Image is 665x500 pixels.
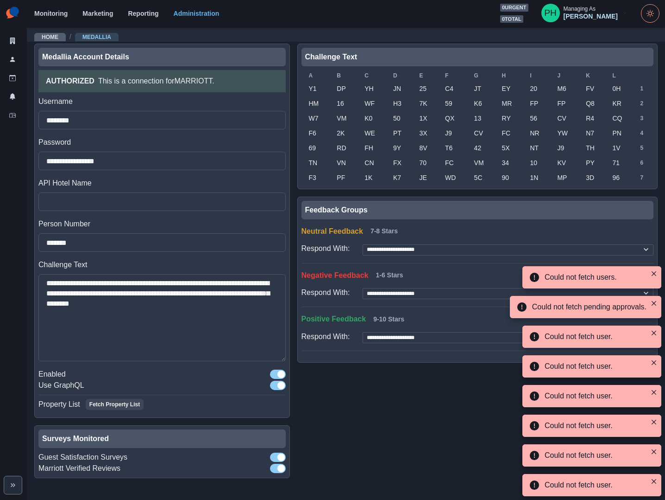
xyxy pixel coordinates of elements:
[633,170,653,185] th: 7
[578,126,605,141] td: N7
[522,81,550,96] td: 20
[633,155,653,170] th: 6
[412,111,438,126] td: 1X
[357,141,386,155] td: FH
[605,155,633,170] td: 71
[495,155,523,170] td: 34
[4,71,21,85] a: Draft Posts
[38,399,80,410] label: Property List
[38,178,280,189] label: API Hotel Name
[357,111,386,126] td: K0
[534,4,635,22] button: Managing As[PERSON_NAME]
[4,33,21,48] a: Clients
[550,96,578,111] td: FP
[38,369,66,380] label: Enabled
[545,272,646,283] div: Could not fetch users.
[376,271,403,279] h6: 1-6 Stars
[357,126,386,141] td: WE
[301,227,363,236] h4: Neutral Feedback
[495,96,523,111] td: MR
[357,81,386,96] td: YH
[648,387,659,398] button: Close
[386,96,412,111] td: H3
[438,170,467,185] td: WD
[578,170,605,185] td: 3D
[386,111,412,126] td: 50
[412,96,438,111] td: 7K
[38,463,120,474] label: Marriott Verified Reviews
[38,218,280,230] label: Person Number
[412,126,438,141] td: 3X
[373,315,404,323] h6: 9-10 Stars
[522,141,550,155] td: NT
[357,170,386,185] td: 1K
[605,96,633,111] td: KR
[467,111,495,126] td: 13
[38,96,280,107] label: Username
[495,141,523,155] td: 5X
[532,301,646,313] div: Could not fetch pending approvals.
[329,81,357,96] td: DP
[605,126,633,141] td: PN
[522,70,550,81] th: i
[128,10,158,17] a: Reporting
[305,205,650,216] div: Feedback Groups
[438,70,467,81] th: f
[438,96,467,111] td: 59
[386,81,412,96] td: JN
[38,259,280,270] label: Challenge Text
[301,331,363,344] p: Respond With:
[412,170,438,185] td: JE
[550,126,578,141] td: YW
[412,81,438,96] td: 25
[467,141,495,155] td: 42
[4,89,21,104] a: Notifications
[386,155,412,170] td: FX
[605,70,633,81] th: l
[386,70,412,81] th: d
[648,298,659,309] button: Close
[82,34,111,40] a: Medallia
[301,155,330,170] td: TN
[578,111,605,126] td: R4
[633,126,653,141] th: 4
[545,480,646,491] div: Could not fetch user.
[301,287,363,300] p: Respond With:
[467,70,495,81] th: g
[329,141,357,155] td: RD
[329,126,357,141] td: 2K
[545,361,646,372] div: Could not fetch user.
[38,452,127,463] label: Guest Satisfaction Surveys
[357,155,386,170] td: CN
[357,96,386,111] td: WF
[4,52,21,67] a: Users
[467,126,495,141] td: CV
[605,170,633,185] td: 96
[301,141,330,155] td: 69
[370,227,398,235] h6: 7-8 Stars
[467,155,495,170] td: VM
[550,141,578,155] td: J9
[301,96,330,111] td: HM
[545,391,646,402] div: Could not fetch user.
[544,2,557,24] div: Peter Hicks
[301,81,330,96] td: Y1
[82,10,113,17] a: Marketing
[438,81,467,96] td: C4
[438,141,467,155] td: T6
[522,170,550,185] td: 1N
[98,76,214,87] div: This is a connection for MARRIOTT .
[522,155,550,170] td: 10
[412,70,438,81] th: e
[648,268,659,279] button: Close
[301,126,330,141] td: F6
[4,108,21,122] a: Inbox
[438,111,467,126] td: QX
[412,141,438,155] td: 8V
[467,170,495,185] td: 5C
[500,15,523,23] span: 0 total
[495,81,523,96] td: EY
[42,433,282,444] div: Surveys Monitored
[301,170,330,185] td: F3
[648,327,659,339] button: Close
